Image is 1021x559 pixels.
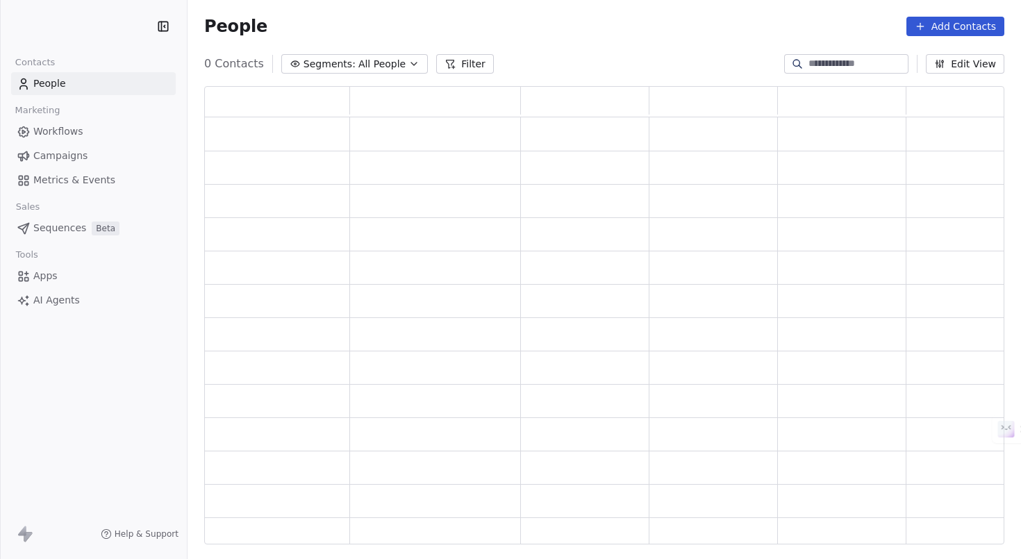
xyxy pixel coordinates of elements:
span: All People [358,57,406,72]
span: Beta [92,222,119,235]
a: Help & Support [101,528,179,540]
span: People [33,76,66,91]
a: Metrics & Events [11,169,176,192]
a: AI Agents [11,289,176,312]
a: People [11,72,176,95]
span: Workflows [33,124,83,139]
span: People [204,16,267,37]
span: Marketing [9,100,66,121]
span: Help & Support [115,528,179,540]
button: Filter [436,54,494,74]
span: Segments: [304,57,356,72]
span: Campaigns [33,149,88,163]
button: Add Contacts [906,17,1004,36]
span: Apps [33,269,58,283]
a: Campaigns [11,144,176,167]
span: AI Agents [33,293,80,308]
button: Edit View [926,54,1004,74]
span: Metrics & Events [33,173,115,187]
span: Sales [10,197,46,217]
a: Workflows [11,120,176,143]
span: 0 Contacts [204,56,264,72]
span: Tools [10,244,44,265]
a: SequencesBeta [11,217,176,240]
span: Contacts [9,52,61,73]
span: Sequences [33,221,86,235]
a: Apps [11,265,176,287]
